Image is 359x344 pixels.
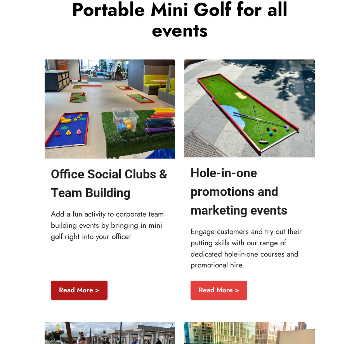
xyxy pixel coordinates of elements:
[191,166,287,218] strong: Hole-in-one promotions and marketing events
[45,59,175,159] img: Corporate
[184,59,315,157] img: Hole-in-one promotion mini putt hire Sydney
[191,281,247,300] a: Read More >
[191,226,309,271] p: Engage customers and try out their putting skills with our range of dedicated hole-in-one courses...
[51,208,169,242] p: Add a fun activity to corporate team building events by bringing in mini golf right into your off...
[51,167,167,200] strong: Office Social Clubs & Team Building
[51,281,108,300] a: Read More >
